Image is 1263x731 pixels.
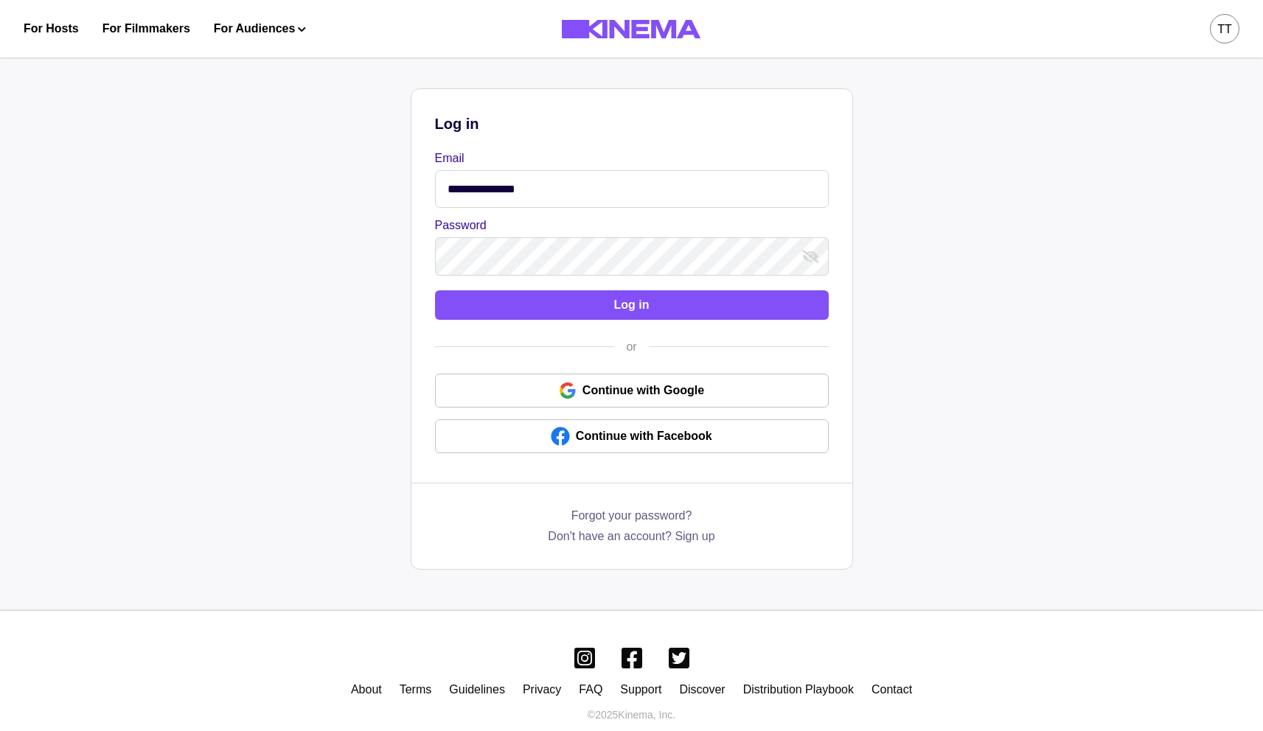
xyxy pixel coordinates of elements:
div: tt [1217,21,1232,38]
button: Log in [435,290,829,320]
div: or [614,338,648,356]
a: Contact [871,683,912,696]
a: FAQ [579,683,602,696]
a: About [351,683,382,696]
p: © 2025 Kinema, Inc. [588,707,675,723]
a: Continue with Facebook [435,419,829,453]
a: Forgot your password? [571,507,692,528]
p: Log in [435,113,829,135]
a: For Filmmakers [102,20,190,38]
a: Discover [679,683,725,696]
a: Support [620,683,661,696]
button: For Audiences [214,20,306,38]
button: show password [799,245,823,268]
label: Email [435,150,820,167]
a: Guidelines [449,683,505,696]
a: Privacy [523,683,561,696]
a: For Hosts [24,20,79,38]
a: Terms [400,683,432,696]
a: Don't have an account? Sign up [548,528,714,545]
a: Continue with Google [435,374,829,408]
a: Distribution Playbook [743,683,854,696]
label: Password [435,217,820,234]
